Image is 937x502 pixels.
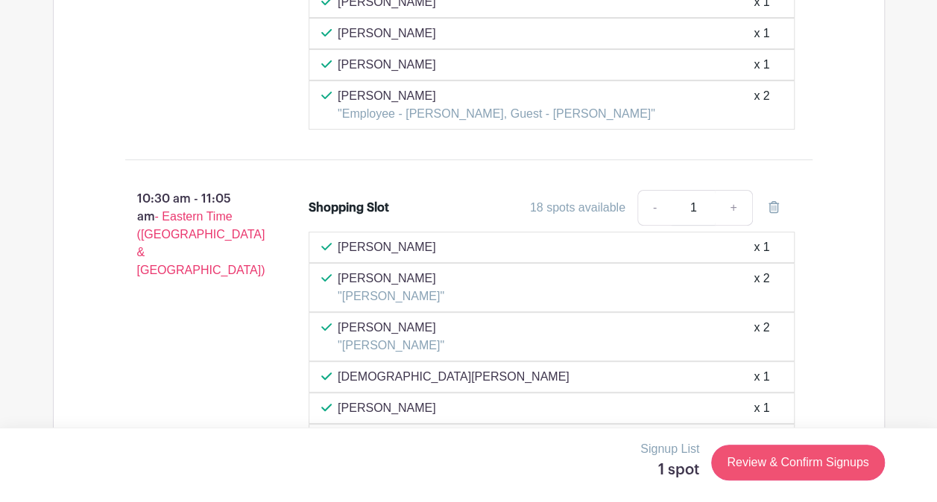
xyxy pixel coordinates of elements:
div: Shopping Slot [309,199,389,217]
p: 10:30 am - 11:05 am [101,184,285,285]
a: - [637,190,672,226]
a: + [715,190,752,226]
div: x 1 [754,56,769,74]
p: "[PERSON_NAME]" [338,337,444,355]
div: x 1 [754,368,769,386]
span: - Eastern Time ([GEOGRAPHIC_DATA] & [GEOGRAPHIC_DATA]) [137,210,265,276]
p: [PERSON_NAME] [338,270,444,287]
p: [PERSON_NAME] [338,399,436,417]
div: x 1 [754,238,769,256]
div: x 1 [754,399,769,417]
div: x 2 [754,270,769,305]
h5: 1 spot [640,461,699,479]
p: [PERSON_NAME] [338,25,436,42]
p: [PERSON_NAME] [338,319,444,337]
div: x 2 [754,319,769,355]
p: [DEMOGRAPHIC_DATA][PERSON_NAME] [338,368,570,386]
a: Review & Confirm Signups [711,445,884,480]
p: [PERSON_NAME] [338,238,436,256]
p: "[PERSON_NAME]" [338,287,444,305]
p: [PERSON_NAME] [338,87,655,105]
div: x 2 [754,87,769,123]
p: Signup List [640,440,699,458]
div: x 1 [754,25,769,42]
div: 18 spots available [530,199,625,217]
p: [PERSON_NAME] [338,56,436,74]
p: "Employee - [PERSON_NAME], Guest - [PERSON_NAME]" [338,105,655,123]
